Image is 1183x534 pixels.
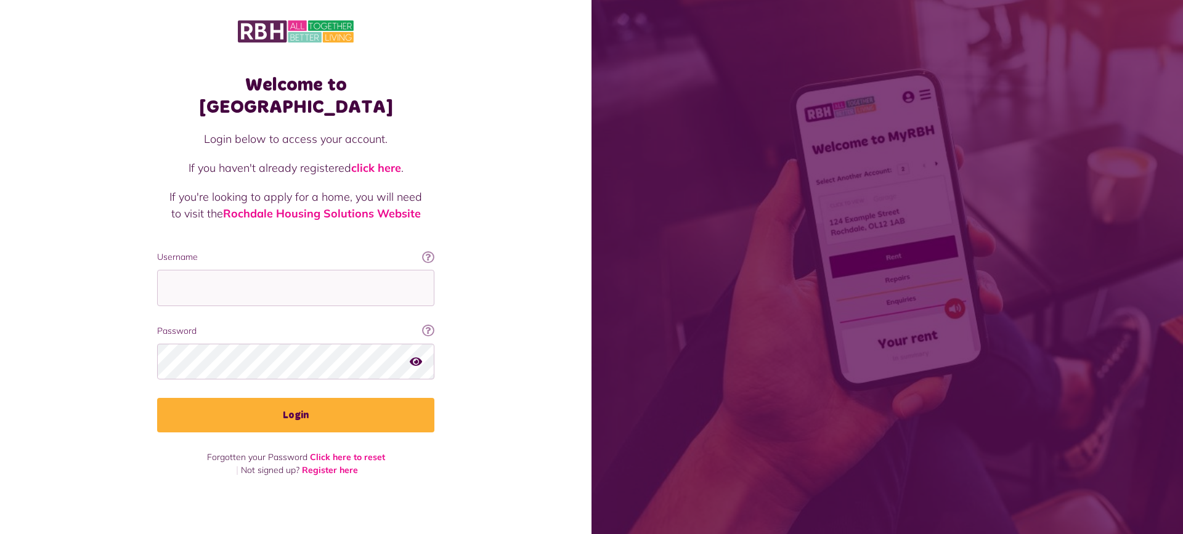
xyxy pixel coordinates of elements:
[241,464,299,475] span: Not signed up?
[238,18,354,44] img: MyRBH
[169,131,422,147] p: Login below to access your account.
[169,160,422,176] p: If you haven't already registered .
[157,251,434,264] label: Username
[157,398,434,432] button: Login
[310,451,385,463] a: Click here to reset
[302,464,358,475] a: Register here
[207,451,307,463] span: Forgotten your Password
[223,206,421,220] a: Rochdale Housing Solutions Website
[351,161,401,175] a: click here
[169,188,422,222] p: If you're looking to apply for a home, you will need to visit the
[157,74,434,118] h1: Welcome to [GEOGRAPHIC_DATA]
[157,325,434,338] label: Password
